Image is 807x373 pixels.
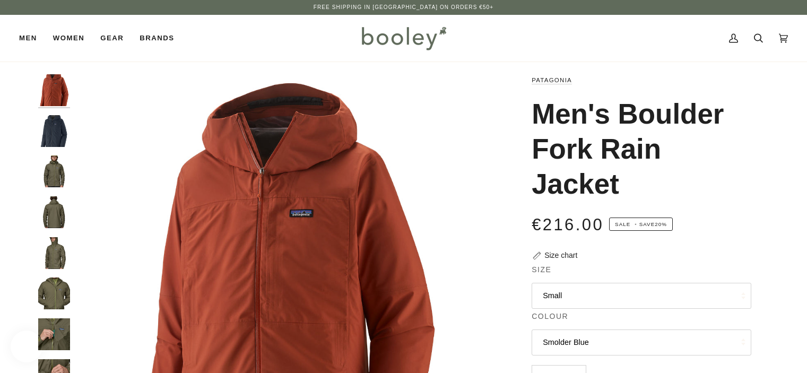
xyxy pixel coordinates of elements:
img: Patagonia Men's Boulder Fork Rain Jacket - Booley Galway [38,318,70,350]
span: 20% [655,221,667,227]
span: Save [609,218,673,231]
button: Smolder Blue [532,329,751,355]
span: Size [532,264,551,275]
a: Gear [92,15,132,62]
span: Men [19,33,37,44]
img: Booley [357,23,450,54]
span: Brands [140,33,174,44]
a: Brands [132,15,182,62]
em: • [632,221,639,227]
iframe: Button to open loyalty program pop-up [11,331,42,362]
span: Women [53,33,84,44]
a: Patagonia [532,77,572,83]
img: Patagonia Men's Boulder Fork Rain Jacket - Booley Galway [38,237,70,269]
img: Patagonia Men's Boulder Fork Rain Jacket - Booley Galway [38,155,70,187]
span: €216.00 [532,215,604,234]
a: Women [45,15,92,62]
p: Free Shipping in [GEOGRAPHIC_DATA] on Orders €50+ [314,3,493,12]
img: Men's Boulder Fork Rain Jacket [38,115,70,147]
a: Men [19,15,45,62]
h1: Men's Boulder Fork Rain Jacket [532,97,743,202]
span: Colour [532,311,568,322]
button: Small [532,283,751,309]
span: Sale [615,221,630,227]
img: Patagonia Men's Boulder Fork Rain Jacket - Booley Galway [38,277,70,309]
img: Patagonia Men's Boulder Fork Rain Jacket Burnished Red - Booley Galway [38,74,70,106]
img: Patagonia Men's Boulder Fork Rain Jacket - Booley Galway [38,196,70,228]
div: Size chart [544,250,577,261]
span: Gear [100,33,124,44]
